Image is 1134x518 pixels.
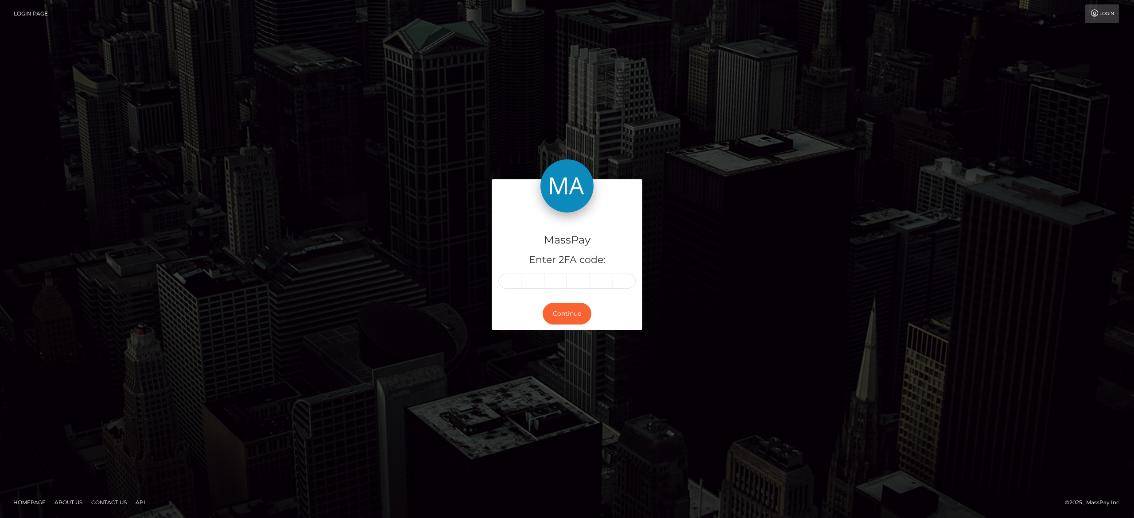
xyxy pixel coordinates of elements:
div: © 2025 , MassPay Inc. [1065,498,1127,507]
button: Continue [543,303,591,325]
a: Homepage [10,495,49,509]
a: Login Page [14,4,48,23]
a: About Us [51,495,86,509]
h4: MassPay [498,232,636,248]
a: API [132,495,149,509]
img: MassPay [540,159,594,213]
a: Contact Us [88,495,130,509]
a: Login [1085,4,1119,23]
h5: Enter 2FA code: [498,253,636,267]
